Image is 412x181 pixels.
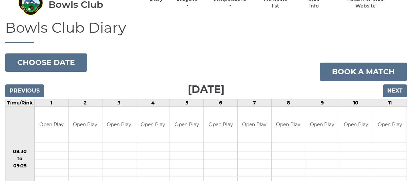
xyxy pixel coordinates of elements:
input: Next [383,84,407,97]
td: 3 [102,99,136,107]
td: 1 [35,99,68,107]
a: Book a match [320,63,407,81]
td: 11 [373,99,407,107]
td: 5 [170,99,204,107]
td: Open Play [339,107,373,143]
td: 9 [305,99,339,107]
td: Open Play [272,107,305,143]
td: Open Play [136,107,170,143]
td: Open Play [238,107,271,143]
td: 2 [68,99,102,107]
button: Choose date [5,53,87,72]
td: Time/Rink [5,99,35,107]
td: 8 [271,99,305,107]
td: Open Play [373,107,407,143]
td: 10 [339,99,373,107]
td: Open Play [102,107,136,143]
td: 6 [204,99,238,107]
h1: Bowls Club Diary [5,20,407,43]
td: Open Play [68,107,102,143]
td: 4 [136,99,170,107]
td: Open Play [305,107,339,143]
td: Open Play [204,107,237,143]
td: Open Play [170,107,203,143]
td: 7 [237,99,271,107]
input: Previous [5,84,44,97]
td: Open Play [35,107,68,143]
